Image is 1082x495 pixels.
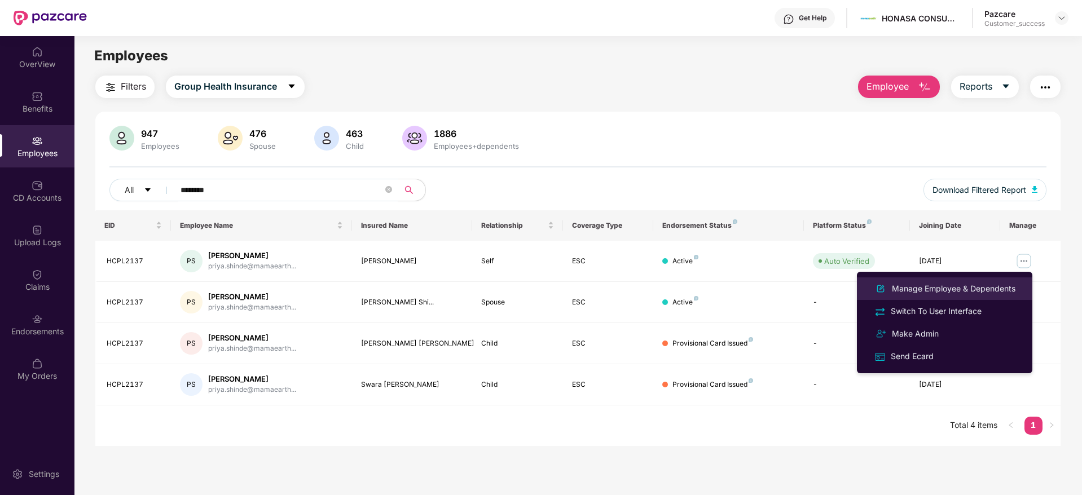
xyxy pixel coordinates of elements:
[481,256,553,267] div: Self
[874,282,887,295] img: svg+xml;base64,PHN2ZyB4bWxucz0iaHR0cDovL3d3dy53My5vcmcvMjAwMC9zdmciIHhtbG5zOnhsaW5rPSJodHRwOi8vd3...
[432,128,521,139] div: 1886
[572,256,644,267] div: ESC
[890,282,1018,295] div: Manage Employee & Dependents
[121,79,146,94] span: Filters
[95,76,155,98] button: Filters
[984,19,1045,28] div: Customer_success
[1008,422,1014,428] span: left
[874,306,886,318] img: svg+xml;base64,PHN2ZyB4bWxucz0iaHR0cDovL3d3dy53My5vcmcvMjAwMC9zdmciIHdpZHRoPSIyNCIgaGVpZ2h0PSIyNC...
[171,210,352,241] th: Employee Name
[109,179,178,201] button: Allcaret-down
[572,338,644,349] div: ESC
[804,282,909,323] td: -
[1000,210,1061,241] th: Manage
[1048,422,1055,428] span: right
[107,338,162,349] div: HCPL2137
[344,142,366,151] div: Child
[398,185,420,195] span: search
[867,79,909,94] span: Employee
[481,297,553,308] div: Spouse
[481,379,553,390] div: Child
[208,302,296,313] div: priya.shinde@mamaearth...
[12,469,23,480] img: svg+xml;base64,PHN2ZyBpZD0iU2V0dGluZy0yMHgyMCIgeG1sbnM9Imh0dHA6Ly93d3cudzMub3JnLzIwMDAvc3ZnIiB3aW...
[813,221,900,230] div: Platform Status
[889,350,936,363] div: Send Ecard
[180,373,203,396] div: PS
[804,364,909,405] td: -
[32,313,43,325] img: svg+xml;base64,PHN2ZyBpZD0iRW5kb3JzZW1lbnRzIiB4bWxucz0iaHR0cDovL3d3dy53My5vcmcvMjAwMC9zdmciIHdpZH...
[951,76,1019,98] button: Reportscaret-down
[104,221,153,230] span: EID
[919,256,991,267] div: [DATE]
[672,297,698,308] div: Active
[180,291,203,313] div: PS
[1024,417,1043,435] li: 1
[481,338,553,349] div: Child
[1039,81,1052,94] img: svg+xml;base64,PHN2ZyB4bWxucz0iaHR0cDovL3d3dy53My5vcmcvMjAwMC9zdmciIHdpZHRoPSIyNCIgaGVpZ2h0PSIyNC...
[14,11,87,25] img: New Pazcare Logo
[32,269,43,280] img: svg+xml;base64,PHN2ZyBpZD0iQ2xhaW0iIHhtbG5zPSJodHRwOi8vd3d3LnczLm9yZy8yMDAwL3N2ZyIgd2lkdGg9IjIwIi...
[361,379,464,390] div: Swara [PERSON_NAME]
[1015,252,1033,270] img: manageButton
[25,469,63,480] div: Settings
[672,338,753,349] div: Provisional Card Issued
[919,379,991,390] div: [DATE]
[144,186,152,195] span: caret-down
[344,128,366,139] div: 463
[563,210,653,241] th: Coverage Type
[385,185,392,196] span: close-circle
[783,14,794,25] img: svg+xml;base64,PHN2ZyBpZD0iSGVscC0zMngzMiIgeG1sbnM9Imh0dHA6Ly93d3cudzMub3JnLzIwMDAvc3ZnIiB3aWR0aD...
[32,224,43,236] img: svg+xml;base64,PHN2ZyBpZD0iVXBsb2FkX0xvZ3MiIGRhdGEtbmFtZT0iVXBsb2FkIExvZ3MiIHhtbG5zPSJodHRwOi8vd3...
[1043,417,1061,435] li: Next Page
[95,210,171,241] th: EID
[208,374,296,384] div: [PERSON_NAME]
[287,82,296,92] span: caret-down
[733,219,737,224] img: svg+xml;base64,PHN2ZyB4bWxucz0iaHR0cDovL3d3dy53My5vcmcvMjAwMC9zdmciIHdpZHRoPSI4IiBoZWlnaHQ9IjgiIH...
[572,297,644,308] div: ESC
[1043,417,1061,435] button: right
[874,351,886,363] img: svg+xml;base64,PHN2ZyB4bWxucz0iaHR0cDovL3d3dy53My5vcmcvMjAwMC9zdmciIHdpZHRoPSIxNiIgaGVpZ2h0PSIxNi...
[804,323,909,364] td: -
[208,291,296,302] div: [PERSON_NAME]
[1001,82,1010,92] span: caret-down
[694,296,698,300] img: svg+xml;base64,PHN2ZyB4bWxucz0iaHR0cDovL3d3dy53My5vcmcvMjAwMC9zdmciIHdpZHRoPSI4IiBoZWlnaHQ9IjgiIH...
[166,76,305,98] button: Group Health Insurancecaret-down
[694,255,698,259] img: svg+xml;base64,PHN2ZyB4bWxucz0iaHR0cDovL3d3dy53My5vcmcvMjAwMC9zdmciIHdpZHRoPSI4IiBoZWlnaHQ9IjgiIH...
[1024,417,1043,434] a: 1
[180,221,335,230] span: Employee Name
[572,379,644,390] div: ESC
[385,186,392,193] span: close-circle
[749,337,753,342] img: svg+xml;base64,PHN2ZyB4bWxucz0iaHR0cDovL3d3dy53My5vcmcvMjAwMC9zdmciIHdpZHRoPSI4IiBoZWlnaHQ9IjgiIH...
[1002,417,1020,435] li: Previous Page
[889,305,984,317] div: Switch To User Interface
[94,47,168,64] span: Employees
[180,250,203,272] div: PS
[139,142,182,151] div: Employees
[874,327,887,341] img: svg+xml;base64,PHN2ZyB4bWxucz0iaHR0cDovL3d3dy53My5vcmcvMjAwMC9zdmciIHdpZHRoPSIyNCIgaGVpZ2h0PSIyNC...
[432,142,521,151] div: Employees+dependents
[867,219,872,224] img: svg+xml;base64,PHN2ZyB4bWxucz0iaHR0cDovL3d3dy53My5vcmcvMjAwMC9zdmciIHdpZHRoPSI4IiBoZWlnaHQ9IjgiIH...
[672,379,753,390] div: Provisional Card Issued
[890,328,941,340] div: Make Admin
[107,256,162,267] div: HCPL2137
[180,332,203,355] div: PS
[107,297,162,308] div: HCPL2137
[174,79,277,94] span: Group Health Insurance
[32,46,43,58] img: svg+xml;base64,PHN2ZyBpZD0iSG9tZSIgeG1sbnM9Imh0dHA6Ly93d3cudzMub3JnLzIwMDAvc3ZnIiB3aWR0aD0iMjAiIG...
[1002,417,1020,435] button: left
[314,126,339,151] img: svg+xml;base64,PHN2ZyB4bWxucz0iaHR0cDovL3d3dy53My5vcmcvMjAwMC9zdmciIHhtbG5zOnhsaW5rPSJodHRwOi8vd3...
[125,184,134,196] span: All
[1057,14,1066,23] img: svg+xml;base64,PHN2ZyBpZD0iRHJvcGRvd24tMzJ4MzIiIHhtbG5zPSJodHRwOi8vd3d3LnczLm9yZy8yMDAwL3N2ZyIgd2...
[481,221,545,230] span: Relationship
[218,126,243,151] img: svg+xml;base64,PHN2ZyB4bWxucz0iaHR0cDovL3d3dy53My5vcmcvMjAwMC9zdmciIHhtbG5zOnhsaW5rPSJodHRwOi8vd3...
[107,379,162,390] div: HCPL2137
[208,250,296,261] div: [PERSON_NAME]
[824,255,869,267] div: Auto Verified
[139,128,182,139] div: 947
[32,180,43,191] img: svg+xml;base64,PHN2ZyBpZD0iQ0RfQWNjb3VudHMiIGRhdGEtbmFtZT0iQ0QgQWNjb3VudHMiIHhtbG5zPSJodHRwOi8vd3...
[208,384,296,395] div: priya.shinde@mamaearth...
[32,135,43,147] img: svg+xml;base64,PHN2ZyBpZD0iRW1wbG95ZWVzIiB4bWxucz0iaHR0cDovL3d3dy53My5vcmcvMjAwMC9zdmciIHdpZHRoPS...
[662,221,795,230] div: Endorsement Status
[361,338,464,349] div: [PERSON_NAME] [PERSON_NAME]
[918,81,931,94] img: svg+xml;base64,PHN2ZyB4bWxucz0iaHR0cDovL3d3dy53My5vcmcvMjAwMC9zdmciIHhtbG5zOnhsaW5rPSJodHRwOi8vd3...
